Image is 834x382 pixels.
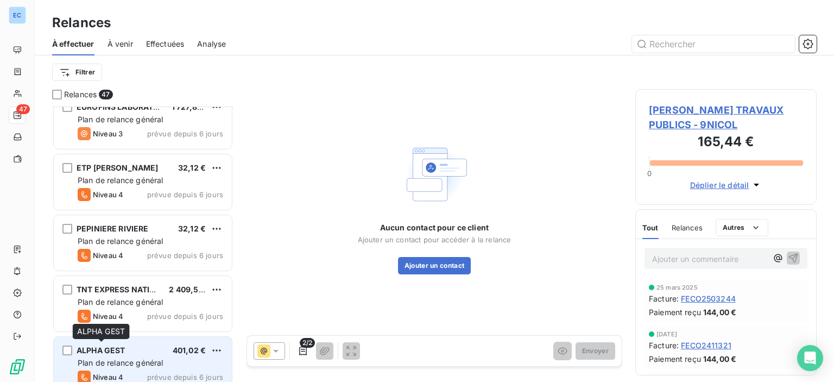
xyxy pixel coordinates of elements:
[703,353,736,365] span: 144,00 €
[93,373,123,381] span: Niveau 4
[178,224,206,233] span: 32,12 €
[173,346,206,355] span: 401,02 €
[358,235,511,244] span: Ajouter un contact pour accéder à la relance
[78,115,163,124] span: Plan de relance général
[649,293,679,304] span: Facture :
[99,90,112,99] span: 47
[172,102,210,111] span: 1 727,84 €
[380,222,489,233] span: Aucun contact pour ce client
[52,13,111,33] h3: Relances
[300,338,315,348] span: 2/2
[649,306,701,318] span: Paiement reçu
[64,89,97,100] span: Relances
[632,35,795,53] input: Rechercher
[687,179,766,191] button: Déplier le détail
[642,223,659,232] span: Tout
[52,107,233,382] div: grid
[77,285,172,294] span: TNT EXPRESS NATIONAL
[576,342,615,360] button: Envoyer
[52,64,102,81] button: Filtrer
[690,179,749,191] span: Déplier le détail
[169,285,211,294] span: 2 409,50 €
[93,129,123,138] span: Niveau 3
[77,346,125,355] span: ALPHA GEST
[93,312,123,321] span: Niveau 4
[398,257,471,274] button: Ajouter un contact
[649,103,803,132] span: [PERSON_NAME] TRAVAUX PUBLICS - 9NICOL
[78,236,163,246] span: Plan de relance général
[147,190,223,199] span: prévue depuis 6 jours
[77,102,172,111] span: EUROFINS LABORATOIRE
[147,251,223,260] span: prévue depuis 6 jours
[178,163,206,172] span: 32,12 €
[108,39,133,49] span: À venir
[716,219,768,236] button: Autres
[649,132,803,154] h3: 165,44 €
[797,345,823,371] div: Open Intercom Messenger
[9,358,26,375] img: Logo LeanPay
[400,140,469,209] img: Empty state
[93,190,123,199] span: Niveau 4
[77,224,149,233] span: PEPINIERE RIVIERE
[647,169,652,178] span: 0
[681,340,731,351] span: FECO2411321
[681,293,736,304] span: FECO2503244
[78,297,163,306] span: Plan de relance général
[649,340,679,351] span: Facture :
[9,7,26,24] div: EC
[77,163,159,172] span: ETP [PERSON_NAME]
[77,327,125,336] span: ALPHA GEST
[197,39,226,49] span: Analyse
[656,284,698,291] span: 25 mars 2025
[147,312,223,321] span: prévue depuis 6 jours
[93,251,123,260] span: Niveau 4
[147,129,223,138] span: prévue depuis 6 jours
[16,104,30,114] span: 47
[147,373,223,381] span: prévue depuis 6 jours
[672,223,703,232] span: Relances
[52,39,94,49] span: À effectuer
[78,358,163,367] span: Plan de relance général
[649,353,701,365] span: Paiement reçu
[656,331,677,337] span: [DATE]
[146,39,185,49] span: Effectuées
[78,176,163,185] span: Plan de relance général
[703,306,736,318] span: 144,00 €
